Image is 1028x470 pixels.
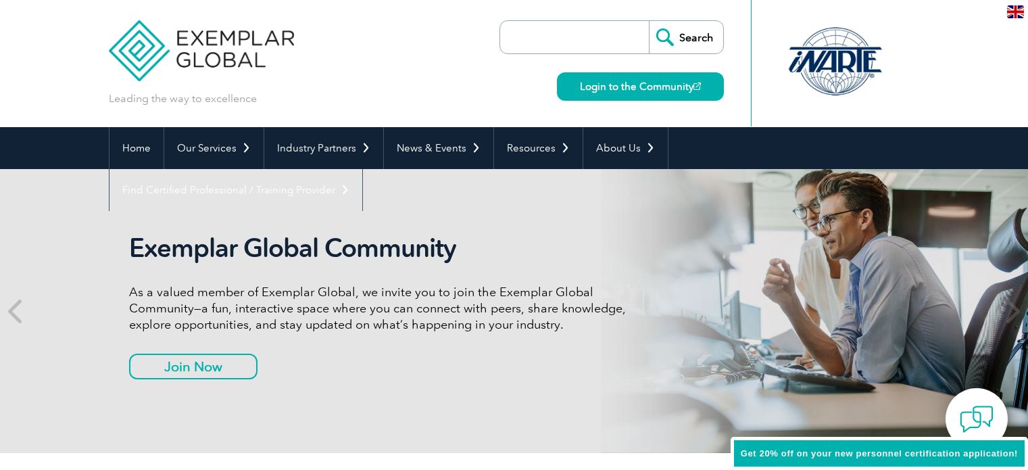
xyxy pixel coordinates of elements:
[583,127,668,169] a: About Us
[960,402,994,436] img: contact-chat.png
[129,354,258,379] a: Join Now
[741,448,1018,459] span: Get 20% off on your new personnel certification application!
[109,91,257,106] p: Leading the way to excellence
[1007,5,1024,18] img: en
[129,233,636,264] h2: Exemplar Global Community
[693,83,701,90] img: open_square.png
[109,169,362,211] a: Find Certified Professional / Training Provider
[109,127,164,169] a: Home
[164,127,264,169] a: Our Services
[494,127,583,169] a: Resources
[384,127,493,169] a: News & Events
[557,72,724,101] a: Login to the Community
[649,21,723,53] input: Search
[264,127,383,169] a: Industry Partners
[129,284,636,333] p: As a valued member of Exemplar Global, we invite you to join the Exemplar Global Community—a fun,...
